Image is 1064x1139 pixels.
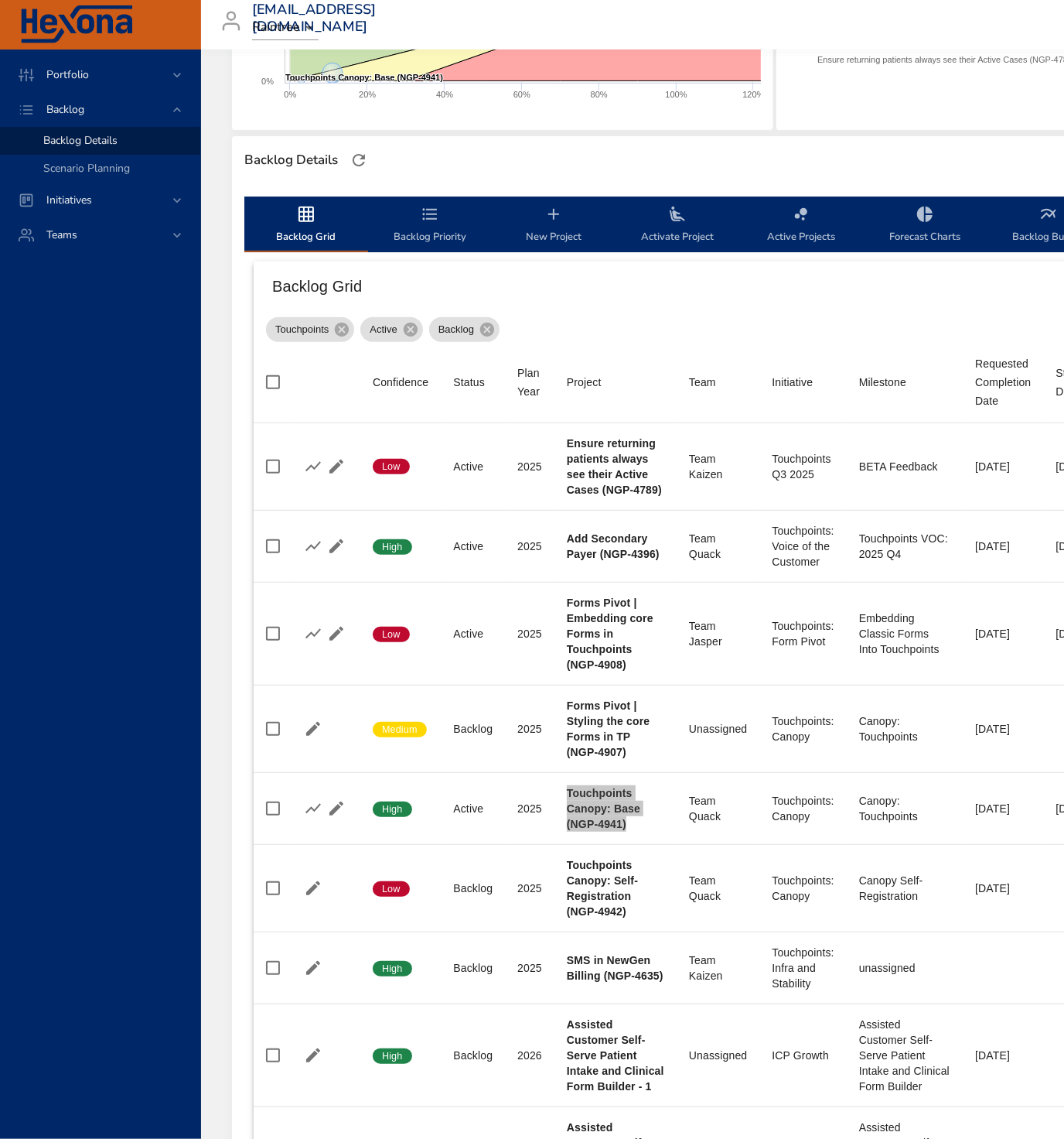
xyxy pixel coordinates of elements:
div: Status [453,373,485,392]
div: Backlog [429,317,500,342]
div: Unassigned [689,1048,747,1063]
div: Team [689,373,716,392]
div: unassigned [859,960,950,976]
b: Forms Pivot | Embedding core Forms in Touchpoints (NGP-4908) [567,597,653,671]
div: Team Kaizen [689,451,747,482]
span: Touchpoints [266,322,338,337]
span: Low [373,460,410,474]
text: 100% [665,90,687,99]
div: 2025 [517,626,542,641]
div: Touchpoints: Canopy [772,713,834,744]
b: Forms Pivot | Styling the core Forms in TP (NGP-4907) [567,699,650,758]
span: Status [453,373,493,392]
div: Touchpoints: Voice of the Customer [772,523,834,569]
div: Canopy: Touchpoints [859,713,950,744]
span: High [373,802,412,816]
div: Team Quack [689,873,747,904]
span: Scenario Planning [43,161,130,176]
div: Touchpoints: Infra and Stability [772,945,834,991]
b: SMS in NewGen Billing (NGP-4635) [567,954,663,982]
div: Sort [373,373,428,392]
button: Edit Project Details [325,622,348,645]
div: Unassigned [689,721,747,737]
div: Touchpoints: Canopy [772,873,834,904]
span: Team [689,373,747,392]
div: Backlog [453,881,493,896]
div: 2026 [517,1048,542,1063]
span: Low [373,882,410,896]
span: Backlog Details [43,133,118,148]
div: Canopy: Touchpoints [859,793,950,824]
div: Embedding Classic Forms Into Touchpoints [859,611,950,657]
div: Backlog Details [240,148,343,173]
div: 2025 [517,539,542,554]
div: 2025 [517,881,542,896]
button: Edit Project Details [325,797,348,820]
button: Edit Project Details [302,956,325,980]
span: High [373,540,412,554]
div: Sort [689,373,716,392]
span: Medium [373,723,427,737]
text: 20% [359,90,376,99]
div: Touchpoints: Form Pivot [772,618,834,649]
b: Add Secondary Payer (NGP-4396) [567,532,660,560]
div: 2025 [517,960,542,976]
div: Active [360,317,422,342]
img: Hexona [19,5,135,44]
div: Sort [772,373,813,392]
div: Team Quack [689,793,747,824]
div: Project [567,373,602,392]
span: Forecast Charts [872,205,977,246]
span: High [373,962,412,976]
span: Milestone [859,373,950,392]
div: Raintree [252,15,319,40]
text: Touchpoints Canopy: Base (NGP-4941) [285,73,443,82]
div: [DATE] [975,801,1031,816]
div: Active [453,459,493,474]
button: Show Burnup [302,535,325,558]
div: Requested Completion Date [975,354,1031,410]
button: Show Burnup [302,797,325,820]
div: Touchpoints [266,317,354,342]
div: [DATE] [975,459,1031,474]
text: 40% [436,90,453,99]
div: Assisted Customer Self-Serve Patient Intake and Clinical Form Builder [859,1017,950,1094]
div: BETA Feedback [859,459,950,474]
div: Backlog [453,721,493,737]
div: Team Kaizen [689,953,747,983]
button: Edit Project Details [325,455,348,478]
span: Teams [34,227,90,242]
span: Backlog [429,322,483,337]
text: 0% [261,77,274,86]
text: 60% [513,90,530,99]
span: Backlog Priority [377,205,483,246]
div: Sort [975,354,1031,410]
div: Sort [859,373,906,392]
div: Active [453,801,493,816]
span: Portfolio [34,67,101,82]
div: Team Jasper [689,618,747,649]
span: Low [373,628,410,641]
h3: [EMAIL_ADDRESS][DOMAIN_NAME] [252,2,377,35]
span: New Project [501,205,606,246]
div: [DATE] [975,626,1031,641]
div: Initiative [772,373,813,392]
div: Team Quack [689,531,747,562]
span: Project [567,373,664,392]
div: Sort [517,364,542,401]
div: Touchpoints Q3 2025 [772,451,834,482]
div: Active [453,626,493,641]
button: Edit Project Details [302,1044,325,1067]
b: Assisted Customer Self-Serve Patient Intake and Clinical Form Builder - 1 [567,1018,664,1093]
div: [DATE] [975,1048,1031,1063]
div: Plan Year [517,364,542,401]
span: Initiative [772,373,834,392]
div: ICP Growth [772,1048,834,1063]
div: Backlog [453,1048,493,1063]
span: Initiatives [34,193,104,207]
div: [DATE] [975,881,1031,896]
span: High [373,1049,412,1063]
button: Edit Project Details [325,535,348,558]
